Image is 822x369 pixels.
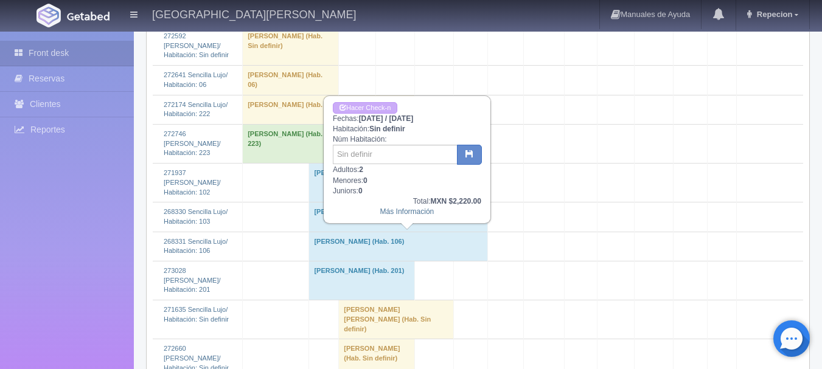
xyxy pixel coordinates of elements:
[333,102,397,114] a: Hacer Check-in
[358,187,363,195] b: 0
[164,208,228,225] a: 268330 Sencilla Lujo/Habitación: 103
[152,6,356,21] h4: [GEOGRAPHIC_DATA][PERSON_NAME]
[243,27,339,66] td: [PERSON_NAME] (Hab. Sin definir)
[333,196,481,207] div: Total:
[324,97,490,222] div: Fechas: Habitación: Núm Habitación: Adultos: Menores: Juniors:
[164,169,221,195] a: 271937 [PERSON_NAME]/Habitación: 102
[164,238,228,255] a: 268331 Sencilla Lujo/Habitación: 106
[164,71,228,88] a: 272641 Sencilla Lujo/Habitación: 06
[164,306,229,323] a: 271635 Sencilla Lujo/Habitación: Sin definir
[164,32,229,58] a: 272592 [PERSON_NAME]/Habitación: Sin definir
[359,165,363,174] b: 2
[369,125,405,133] b: Sin definir
[164,267,221,293] a: 273028 [PERSON_NAME]/Habitación: 201
[243,125,339,164] td: [PERSON_NAME] (Hab. 223)
[309,261,415,300] td: [PERSON_NAME] (Hab. 201)
[309,232,487,261] td: [PERSON_NAME] (Hab. 106)
[359,114,414,123] b: [DATE] / [DATE]
[164,101,228,118] a: 272174 Sencilla Lujo/Habitación: 222
[333,145,458,164] input: Sin definir
[431,197,481,205] b: MXN $2,220.00
[363,176,367,185] b: 0
[243,66,339,95] td: [PERSON_NAME] (Hab. 06)
[37,4,61,27] img: Getabed
[309,164,487,202] td: [PERSON_NAME] (Hab. 102)
[67,12,110,21] img: Getabed
[754,10,793,19] span: Repecion
[243,95,415,124] td: [PERSON_NAME] (Hab. 222)
[339,300,453,339] td: [PERSON_NAME] [PERSON_NAME] (Hab. Sin definir)
[380,207,434,216] a: Más Información
[164,130,221,156] a: 272746 [PERSON_NAME]/Habitación: 223
[309,202,487,232] td: [PERSON_NAME] (Hab. 103)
